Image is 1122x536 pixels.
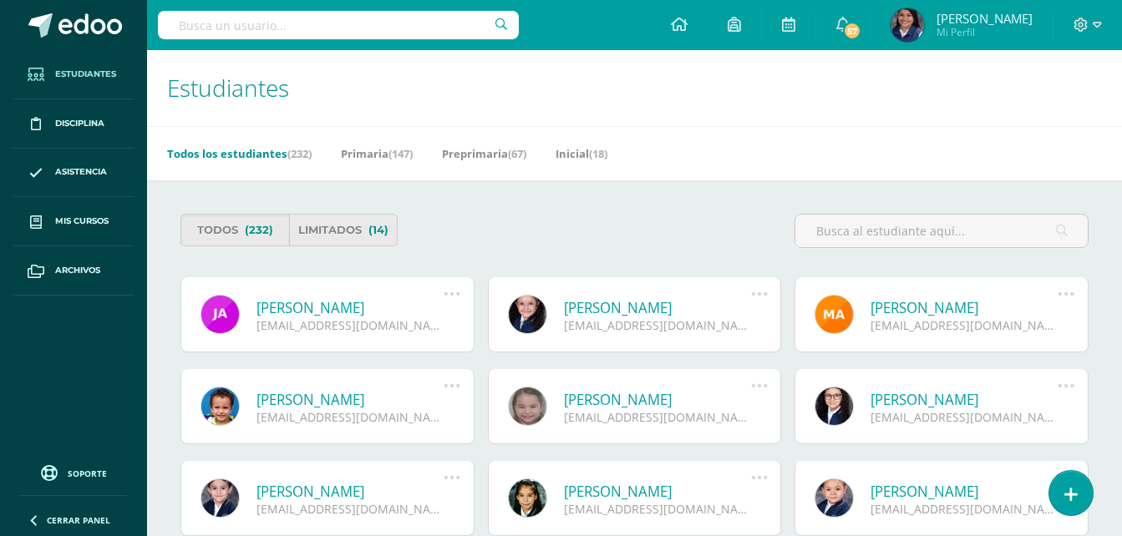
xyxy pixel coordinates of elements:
[167,140,312,167] a: Todos los estudiantes(232)
[256,317,444,333] div: [EMAIL_ADDRESS][DOMAIN_NAME]
[871,409,1059,425] div: [EMAIL_ADDRESS][DOMAIN_NAME]
[564,390,752,409] a: [PERSON_NAME]
[256,390,444,409] a: [PERSON_NAME]
[55,215,109,228] span: Mis cursos
[871,298,1059,317] a: [PERSON_NAME]
[937,25,1033,39] span: Mi Perfil
[55,117,104,130] span: Disciplina
[891,8,924,42] img: d10d8054c1321d3b620d686a3ef49a60.png
[871,501,1059,517] div: [EMAIL_ADDRESS][DOMAIN_NAME]
[341,140,413,167] a: Primaria(147)
[564,501,752,517] div: [EMAIL_ADDRESS][DOMAIN_NAME]
[167,72,289,104] span: Estudiantes
[13,50,134,99] a: Estudiantes
[180,214,289,246] a: Todos(232)
[795,215,1088,247] input: Busca al estudiante aquí...
[158,11,519,39] input: Busca un usuario...
[55,264,100,277] span: Archivos
[871,482,1059,501] a: [PERSON_NAME]
[564,317,752,333] div: [EMAIL_ADDRESS][DOMAIN_NAME]
[256,409,444,425] div: [EMAIL_ADDRESS][DOMAIN_NAME]
[564,409,752,425] div: [EMAIL_ADDRESS][DOMAIN_NAME]
[256,501,444,517] div: [EMAIL_ADDRESS][DOMAIN_NAME]
[289,214,398,246] a: Limitados(14)
[68,468,107,479] span: Soporte
[508,146,526,161] span: (67)
[937,10,1033,27] span: [PERSON_NAME]
[20,461,127,483] a: Soporte
[47,514,110,526] span: Cerrar panel
[368,215,388,245] span: (14)
[13,149,134,198] a: Asistencia
[256,482,444,501] a: [PERSON_NAME]
[13,197,134,246] a: Mis cursos
[871,390,1059,409] a: [PERSON_NAME]
[442,140,526,167] a: Preprimaria(67)
[589,146,607,161] span: (18)
[564,482,752,501] a: [PERSON_NAME]
[843,22,861,40] span: 57
[556,140,607,167] a: Inicial(18)
[55,165,107,179] span: Asistencia
[388,146,413,161] span: (147)
[564,298,752,317] a: [PERSON_NAME]
[245,215,273,245] span: (232)
[13,99,134,149] a: Disciplina
[871,317,1059,333] div: [EMAIL_ADDRESS][DOMAIN_NAME]
[287,146,312,161] span: (232)
[256,298,444,317] a: [PERSON_NAME]
[13,246,134,296] a: Archivos
[55,68,116,81] span: Estudiantes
